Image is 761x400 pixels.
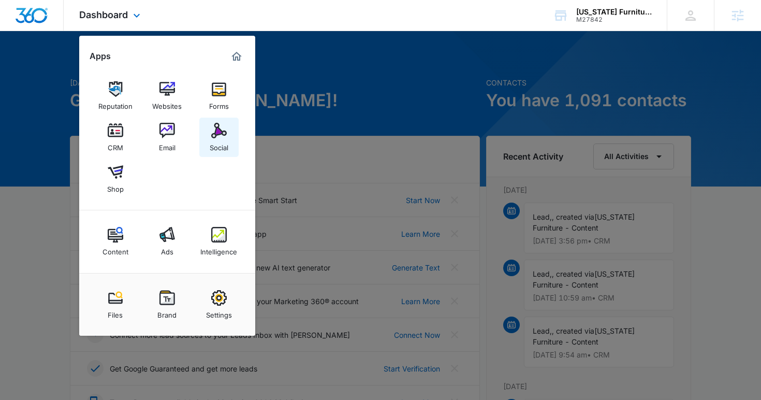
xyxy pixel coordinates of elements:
[96,159,135,198] a: Shop
[96,285,135,324] a: Files
[576,8,652,16] div: account name
[200,242,237,256] div: Intelligence
[148,222,187,261] a: Ads
[90,51,111,61] h2: Apps
[161,242,173,256] div: Ads
[199,76,239,116] a: Forms
[148,118,187,157] a: Email
[96,222,135,261] a: Content
[199,285,239,324] a: Settings
[108,138,123,152] div: CRM
[209,97,229,110] div: Forms
[210,138,228,152] div: Social
[148,285,187,324] a: Brand
[199,222,239,261] a: Intelligence
[152,97,182,110] div: Websites
[108,306,123,319] div: Files
[159,138,175,152] div: Email
[576,16,652,23] div: account id
[79,9,128,20] span: Dashboard
[103,242,128,256] div: Content
[96,118,135,157] a: CRM
[206,306,232,319] div: Settings
[98,97,133,110] div: Reputation
[96,76,135,116] a: Reputation
[148,76,187,116] a: Websites
[157,306,177,319] div: Brand
[199,118,239,157] a: Social
[228,48,245,65] a: Marketing 360® Dashboard
[107,180,124,193] div: Shop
